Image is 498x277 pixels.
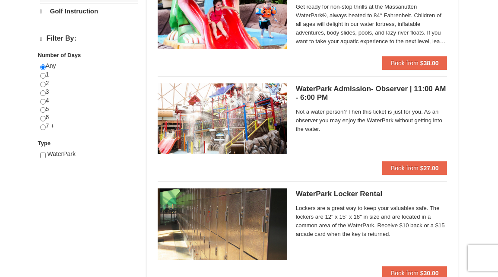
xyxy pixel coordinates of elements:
a: Golf Instruction [40,3,138,19]
strong: Type [38,140,51,146]
strong: $38.00 [420,60,439,67]
span: Lockers are a great way to keep your valuables safe. The lockers are 12" x 15" x 18" in size and ... [296,204,447,239]
strong: $27.00 [420,165,439,172]
img: 6619917-744-d8335919.jpg [158,83,287,154]
div: Any 1 2 3 4 5 6 7 + [40,62,138,139]
h4: Filter By: [40,35,138,43]
span: Book from [391,270,419,277]
h5: WaterPark Locker Rental [296,190,447,198]
span: WaterPark [47,150,76,157]
h5: WaterPark Admission- Observer | 11:00 AM - 6:00 PM [296,85,447,102]
span: Book from [391,165,419,172]
span: Not a water person? Then this ticket is just for you. As an observer you may enjoy the WaterPark ... [296,108,447,134]
button: Book from $38.00 [382,56,447,70]
strong: $30.00 [420,270,439,277]
strong: Price: (USD $) [40,50,78,57]
button: Book from $27.00 [382,161,447,175]
span: Book from [391,60,419,67]
span: Get ready for non-stop thrills at the Massanutten WaterPark®, always heated to 84° Fahrenheit. Ch... [296,3,447,46]
img: 6619917-1005-d92ad057.png [158,188,287,259]
strong: Number of Days [38,52,81,58]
